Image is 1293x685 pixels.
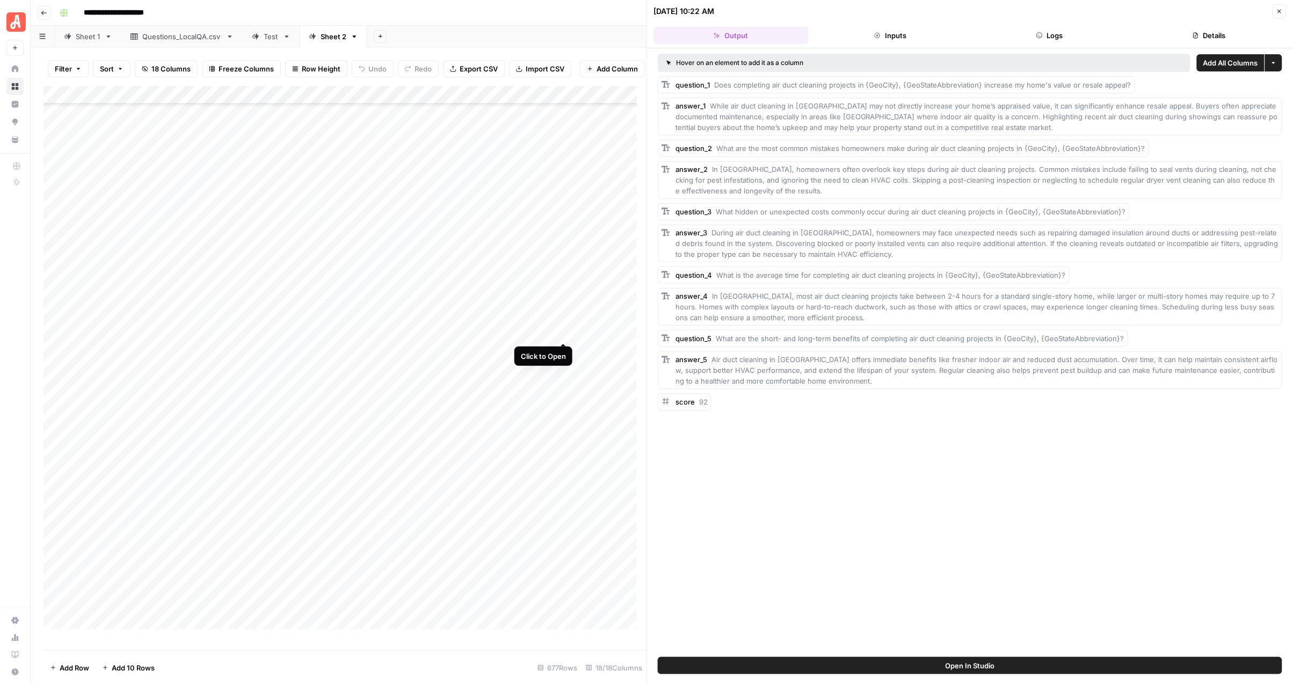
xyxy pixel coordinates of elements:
[76,31,100,42] div: Sheet 1
[597,63,638,74] span: Add Column
[6,113,24,131] a: Opportunities
[121,26,243,47] a: Questions_LocalQA.csv
[675,334,711,343] span: question_5
[526,63,564,74] span: Import CSV
[100,63,114,74] span: Sort
[300,26,367,47] a: Sheet 2
[675,165,708,174] span: answer_2
[675,102,1279,132] span: While air duct cleaning in [GEOGRAPHIC_DATA] may not directly increase your home’s appraised valu...
[653,27,809,44] button: Output
[675,207,711,216] span: question_3
[509,60,571,77] button: Import CSV
[6,9,24,35] button: Workspace: Angi
[675,271,712,279] span: question_4
[946,660,995,671] span: Open In Studio
[6,12,26,32] img: Angi Logo
[714,81,1131,89] span: Does completing air duct cleaning projects in {GeoCity}, {GeoStateAbbreviation} increase my home'...
[55,26,121,47] a: Sheet 1
[60,662,89,673] span: Add Row
[699,398,708,406] span: 92
[6,612,24,629] a: Settings
[675,292,708,300] span: answer_4
[415,63,432,74] span: Redo
[813,27,968,44] button: Inputs
[666,58,993,68] div: Hover on an element to add it as a column
[285,60,347,77] button: Row Height
[653,6,714,17] div: [DATE] 10:22 AM
[219,63,274,74] span: Freeze Columns
[675,165,1277,195] span: In [GEOGRAPHIC_DATA], homeowners often overlook key steps during air duct cleaning projects. Comm...
[580,60,645,77] button: Add Column
[675,355,707,364] span: answer_5
[93,60,130,77] button: Sort
[112,662,155,673] span: Add 10 Rows
[675,102,706,110] span: answer_1
[368,63,387,74] span: Undo
[675,292,1277,322] span: In [GEOGRAPHIC_DATA], most air duct cleaning projects take between 2-4 hours for a standard singl...
[716,144,1145,153] span: What are the most common mistakes homeowners make during air duct cleaning projects in {GeoCity},...
[142,31,222,42] div: Questions_LocalQA.csv
[398,60,439,77] button: Redo
[1197,54,1265,71] button: Add All Columns
[43,659,96,676] button: Add Row
[243,26,300,47] a: Test
[1131,27,1287,44] button: Details
[716,207,1126,216] span: What hidden or unexpected costs commonly occur during air duct cleaning projects in {GeoCity}, {G...
[675,228,707,237] span: answer_3
[460,63,498,74] span: Export CSV
[55,63,72,74] span: Filter
[6,646,24,664] a: Learning Hub
[321,31,346,42] div: Sheet 2
[443,60,505,77] button: Export CSV
[533,659,582,676] div: 677 Rows
[1203,57,1258,68] span: Add All Columns
[675,228,1281,258] span: During air duct cleaning in [GEOGRAPHIC_DATA], homeowners may face unexpected needs such as repai...
[675,144,712,153] span: question_2
[675,398,695,406] span: score
[302,63,340,74] span: Row Height
[6,96,24,113] a: Insights
[96,659,161,676] button: Add 10 Rows
[972,27,1128,44] button: Logs
[48,60,89,77] button: Filter
[675,355,1278,385] span: Air duct cleaning in [GEOGRAPHIC_DATA] offers immediate benefits like fresher indoor air and redu...
[6,629,24,646] a: Usage
[6,60,24,77] a: Home
[151,63,191,74] span: 18 Columns
[264,31,279,42] div: Test
[675,81,710,89] span: question_1
[658,657,1282,674] button: Open In Studio
[582,659,646,676] div: 18/18 Columns
[202,60,281,77] button: Freeze Columns
[135,60,198,77] button: 18 Columns
[716,334,1124,343] span: What are the short- and long-term benefits of completing air duct cleaning projects in {GeoCity},...
[6,664,24,681] button: Help + Support
[6,78,24,95] a: Browse
[521,351,566,362] div: Click to Open
[716,271,1066,279] span: What is the average time for completing air duct cleaning projects in {GeoCity}, {GeoStateAbbrevi...
[352,60,394,77] button: Undo
[6,131,24,148] a: Your Data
